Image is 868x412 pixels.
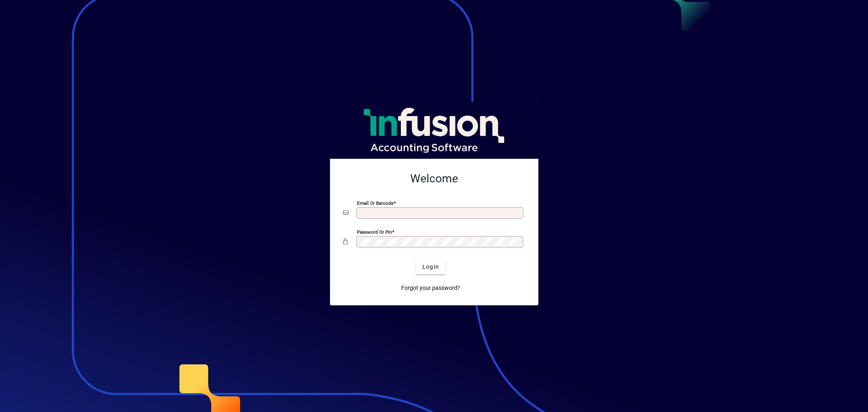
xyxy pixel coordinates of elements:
[357,200,394,206] mat-label: Email or Barcode
[401,284,460,292] span: Forgot your password?
[343,172,525,186] h2: Welcome
[357,229,392,234] mat-label: Password or Pin
[416,260,446,274] button: Login
[422,263,439,271] span: Login
[398,281,464,296] a: Forgot your password?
